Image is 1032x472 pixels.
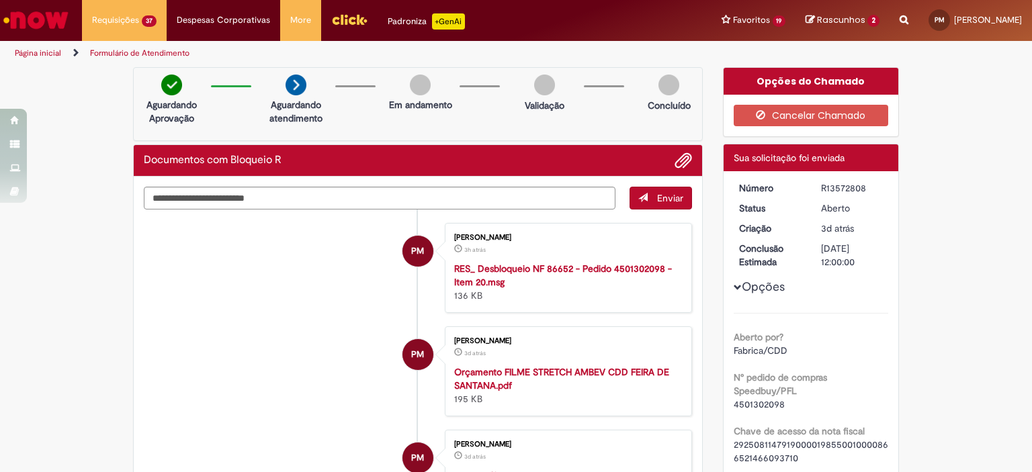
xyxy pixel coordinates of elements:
[464,246,486,254] time: 29/09/2025 14:15:39
[411,235,424,267] span: PM
[657,192,683,204] span: Enviar
[454,263,672,288] a: RES_ Desbloqueio NF 86652 - Pedido 4501302098 - Item 20.msg
[402,339,433,370] div: Paula Camille Azevedo Martins
[648,99,691,112] p: Concluído
[729,242,812,269] dt: Conclusão Estimada
[806,14,879,27] a: Rascunhos
[454,262,678,302] div: 136 KB
[734,152,845,164] span: Sua solicitação foi enviada
[729,181,812,195] dt: Número
[454,440,678,449] div: [PERSON_NAME]
[90,48,189,58] a: Formulário de Atendimento
[142,15,157,27] span: 37
[729,222,812,235] dt: Criação
[139,98,204,125] p: Aguardando Aprovação
[144,187,615,209] textarea: Digite sua mensagem aqui...
[733,13,770,27] span: Favoritos
[464,453,486,461] time: 27/09/2025 10:35:35
[734,371,827,397] b: N° pedido de compras Speedbuy/PFL
[161,75,182,95] img: check-circle-green.png
[525,99,564,112] p: Validação
[388,13,465,30] div: Padroniza
[935,15,945,24] span: PM
[734,105,889,126] button: Cancelar Chamado
[734,438,888,464] span: 29250811479190000198550010000866521466093710
[724,68,899,95] div: Opções do Chamado
[263,98,329,125] p: Aguardando atendimento
[144,154,282,167] h2: Documentos com Bloqueio R Histórico de tíquete
[821,242,884,269] div: [DATE] 12:00:00
[454,366,669,391] a: Orçamento FILME STRETCH AMBEV CDD FEIRA DE SANTANA.pdf
[15,48,61,58] a: Página inicial
[1,7,71,34] img: ServiceNow
[821,222,884,235] div: 27/09/2025 10:35:38
[10,41,678,66] ul: Trilhas de página
[675,152,692,169] button: Adicionar anexos
[630,187,692,209] button: Enviar
[411,338,424,371] span: PM
[817,13,865,26] span: Rascunhos
[454,337,678,345] div: [PERSON_NAME]
[821,201,884,215] div: Aberto
[331,9,368,30] img: click_logo_yellow_360x200.png
[286,75,306,95] img: arrow-next.png
[432,13,465,30] p: +GenAi
[821,222,854,234] time: 27/09/2025 10:35:38
[454,365,678,406] div: 195 KB
[92,13,139,27] span: Requisições
[410,75,431,95] img: img-circle-grey.png
[534,75,555,95] img: img-circle-grey.png
[177,13,270,27] span: Despesas Corporativas
[729,201,812,215] dt: Status
[821,181,884,195] div: R13572808
[658,75,679,95] img: img-circle-grey.png
[773,15,786,27] span: 19
[290,13,311,27] span: More
[867,15,879,27] span: 2
[734,425,865,437] b: Chave de acesso da nota fiscal
[389,98,452,111] p: Em andamento
[464,349,486,357] span: 3d atrás
[454,234,678,242] div: [PERSON_NAME]
[464,246,486,254] span: 3h atrás
[464,453,486,461] span: 3d atrás
[821,222,854,234] span: 3d atrás
[464,349,486,357] time: 27/09/2025 10:35:35
[734,331,783,343] b: Aberto por?
[734,398,785,410] span: 4501302098
[734,344,787,357] span: Fabrica/CDD
[402,236,433,267] div: Paula Camille Azevedo Martins
[954,14,1022,26] span: [PERSON_NAME]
